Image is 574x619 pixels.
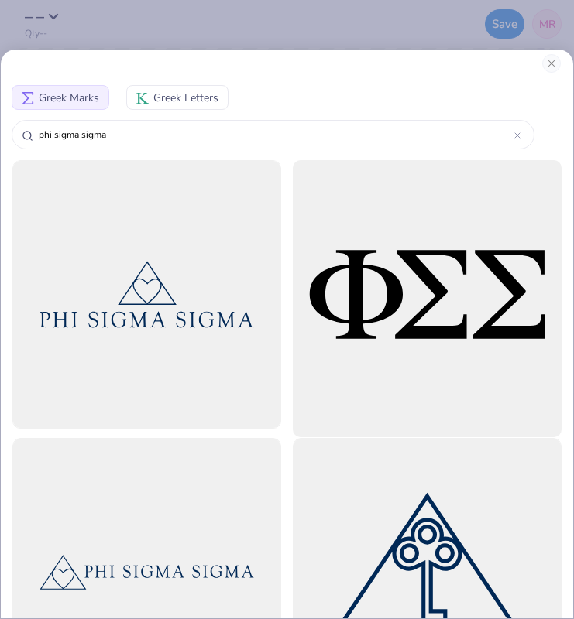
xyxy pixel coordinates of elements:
[126,85,229,110] button: Greek LettersGreek Letters
[22,92,34,104] img: Greek Marks
[39,90,99,106] span: Greek Marks
[542,54,561,73] button: Close
[37,127,514,142] input: Try "Alpha"
[153,90,218,106] span: Greek Letters
[136,92,149,104] img: Greek Letters
[12,85,109,110] button: Greek MarksGreek Marks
